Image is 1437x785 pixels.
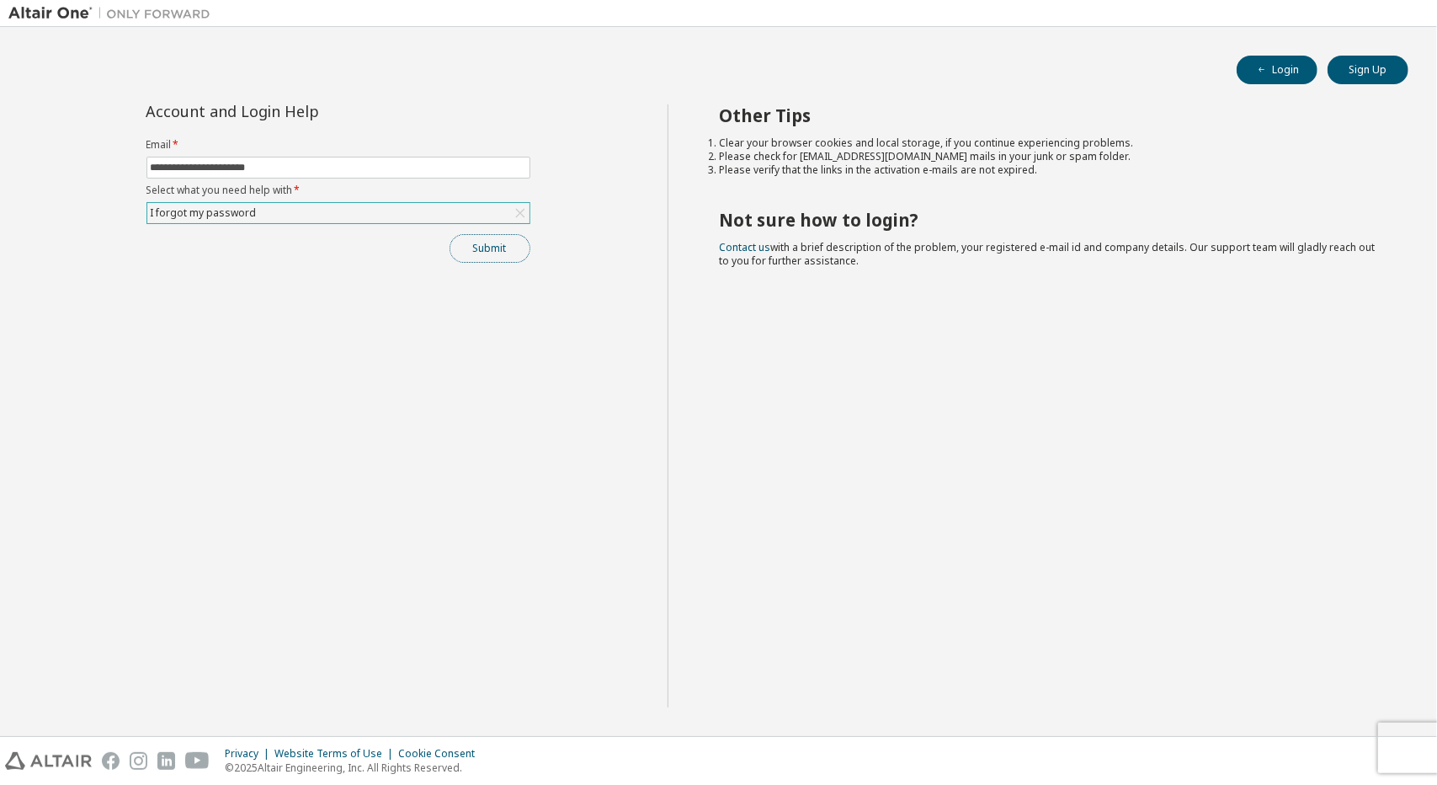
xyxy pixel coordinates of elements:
li: Please verify that the links in the activation e-mails are not expired. [719,163,1378,177]
a: Contact us [719,240,770,254]
label: Email [146,138,530,152]
h2: Not sure how to login? [719,209,1378,231]
div: Account and Login Help [146,104,454,118]
div: Website Terms of Use [274,747,398,761]
div: Privacy [225,747,274,761]
span: with a brief description of the problem, your registered e-mail id and company details. Our suppo... [719,240,1375,268]
li: Please check for [EMAIL_ADDRESS][DOMAIN_NAME] mails in your junk or spam folder. [719,150,1378,163]
div: I forgot my password [147,203,530,223]
div: I forgot my password [148,204,259,222]
h2: Other Tips [719,104,1378,126]
button: Sign Up [1328,56,1408,84]
img: instagram.svg [130,752,147,770]
label: Select what you need help with [146,184,530,197]
div: Cookie Consent [398,747,485,761]
li: Clear your browser cookies and local storage, if you continue experiencing problems. [719,136,1378,150]
img: youtube.svg [185,752,210,770]
img: Altair One [8,5,219,22]
button: Login [1237,56,1317,84]
p: © 2025 Altair Engineering, Inc. All Rights Reserved. [225,761,485,775]
button: Submit [450,234,530,263]
img: facebook.svg [102,752,120,770]
img: linkedin.svg [157,752,175,770]
img: altair_logo.svg [5,752,92,770]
